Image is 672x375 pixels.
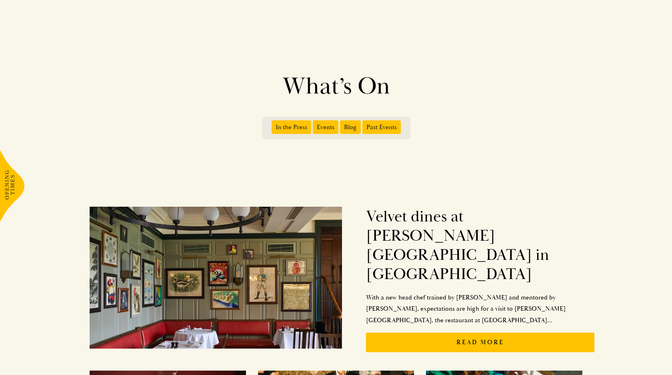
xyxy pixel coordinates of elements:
span: Events [313,120,338,134]
span: Past Events [362,120,401,134]
h2: Velvet dines at [PERSON_NAME][GEOGRAPHIC_DATA] in [GEOGRAPHIC_DATA] [366,207,594,284]
span: Blog [340,120,361,134]
p: Read More [366,333,594,352]
span: In the Press [272,120,311,134]
a: Velvet dines at [PERSON_NAME][GEOGRAPHIC_DATA] in [GEOGRAPHIC_DATA]With a new head chef trained b... [90,199,594,359]
p: With a new head chef trained by [PERSON_NAME] and mentored by [PERSON_NAME], expectations are hig... [366,292,594,326]
h1: What’s On [108,72,564,101]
